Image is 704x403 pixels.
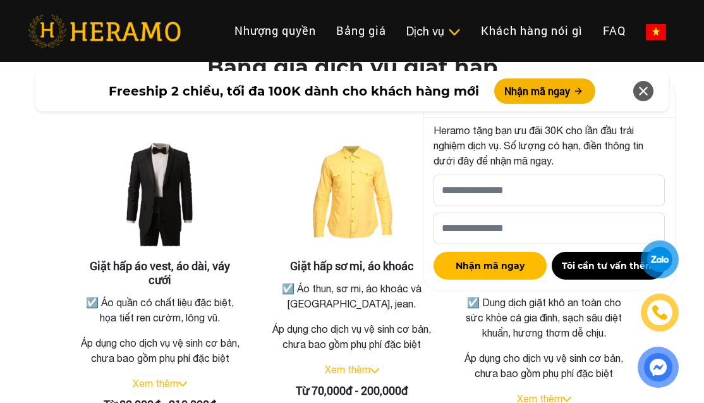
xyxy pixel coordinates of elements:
div: Từ 70,000đ - 200,000đ [270,382,434,399]
img: heramo-logo.png [28,15,181,47]
img: Giặt hấp sơ mi, áo khoác [289,133,415,259]
img: arrow_down.svg [370,368,379,373]
p: Áp dụng cho dịch vụ vệ sinh cơ bản, chưa bao gồm phụ phí đặc biệt [78,335,241,366]
a: Bảng giá [326,17,396,44]
button: Tôi cần tư vấn thêm [552,252,665,280]
img: phone-icon [652,305,667,320]
img: vn-flag.png [646,24,666,40]
p: ☑️ Áo quần có chất liệu đặc biệt, họa tiết ren cườm, lông vũ. [81,295,239,325]
a: Xem thêm [133,378,178,389]
h3: Giặt hấp áo vest, áo dài, váy cưới [78,259,241,287]
p: ☑️ Áo thun, sơ mi, áo khoác và [GEOGRAPHIC_DATA], jean. [273,281,431,311]
p: Heramo tặng bạn ưu đãi 30K cho lần đầu trải nghiệm dịch vụ. Số lượng có hạn, điền thông tin dưới ... [434,123,665,168]
a: Xem thêm [325,364,370,375]
span: Freeship 2 chiều, tối đa 100K dành cho khách hàng mới [109,82,479,101]
h3: Giặt hấp sơ mi, áo khoác [270,259,434,273]
a: Khách hàng nói gì [471,17,593,44]
a: FAQ [593,17,636,44]
div: Dịch vụ [406,23,461,40]
a: Nhượng quyền [224,17,326,44]
p: Áp dụng cho dịch vụ vệ sinh cơ bản, chưa bao gồm phụ phí đặc biệt [270,321,434,352]
button: Nhận mã ngay [434,252,547,280]
p: Áp dụng cho dịch vụ vệ sinh cơ bản, chưa bao gồm phụ phí đặc biệt [463,350,626,381]
a: phone-icon [641,294,679,332]
button: Nhận mã ngay [494,78,595,104]
img: Giặt hấp áo vest, áo dài, váy cưới [97,133,223,259]
img: arrow_down.svg [562,397,571,402]
p: ☑️ Dung dịch giặt khô an toàn cho sức khỏe cả gia đình, sạch sâu diệt khuẩn, hương thơm dễ chịu. [465,295,623,340]
img: arrow_down.svg [178,381,187,387]
img: subToggleIcon [447,26,461,39]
